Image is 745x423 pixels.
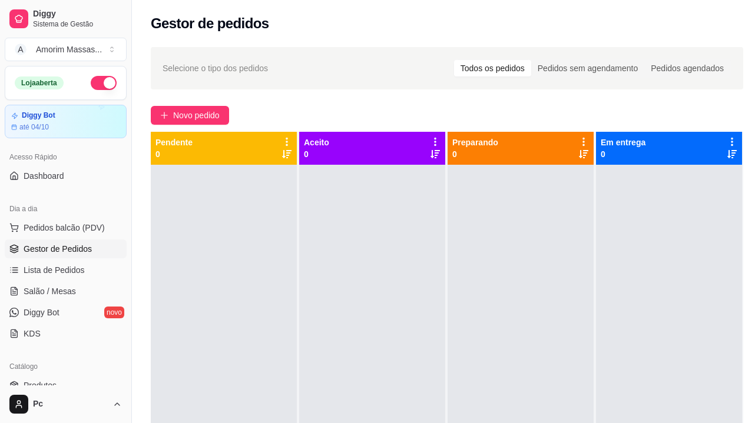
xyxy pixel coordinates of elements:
span: Salão / Mesas [24,285,76,297]
article: até 04/10 [19,122,49,132]
div: Pedidos sem agendamento [531,60,644,76]
p: 0 [304,148,329,160]
div: Loja aberta [15,76,64,89]
span: Novo pedido [173,109,220,122]
p: Aceito [304,136,329,148]
div: Catálogo [5,357,127,376]
span: Produtos [24,379,57,391]
button: Alterar Status [91,76,117,90]
button: Select a team [5,38,127,61]
p: Em entrega [601,136,645,148]
a: DiggySistema de Gestão [5,5,127,33]
p: Pendente [155,136,193,148]
a: Lista de Pedidos [5,261,127,279]
a: Diggy Botaté 04/10 [5,105,127,138]
a: Gestor de Pedidos [5,239,127,258]
p: 0 [155,148,193,160]
div: Acesso Rápido [5,148,127,166]
span: Diggy Bot [24,307,59,318]
button: Novo pedido [151,106,229,125]
div: Todos os pedidos [454,60,531,76]
p: 0 [452,148,498,160]
span: Dashboard [24,170,64,182]
div: Amorim Massas ... [36,44,102,55]
div: Pedidos agendados [644,60,730,76]
span: plus [160,111,168,119]
h2: Gestor de pedidos [151,14,269,33]
article: Diggy Bot [22,111,55,120]
a: Diggy Botnovo [5,303,127,322]
button: Pedidos balcão (PDV) [5,218,127,237]
span: Pedidos balcão (PDV) [24,222,105,234]
a: Produtos [5,376,127,395]
span: Pc [33,399,108,409]
span: Gestor de Pedidos [24,243,92,255]
span: Diggy [33,9,122,19]
a: Salão / Mesas [5,282,127,301]
span: Selecione o tipo dos pedidos [163,62,268,75]
span: KDS [24,328,41,339]
span: Lista de Pedidos [24,264,85,276]
button: Pc [5,390,127,418]
div: Dia a dia [5,199,127,218]
a: KDS [5,324,127,343]
span: Sistema de Gestão [33,19,122,29]
p: 0 [601,148,645,160]
a: Dashboard [5,166,127,185]
p: Preparando [452,136,498,148]
span: A [15,44,27,55]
